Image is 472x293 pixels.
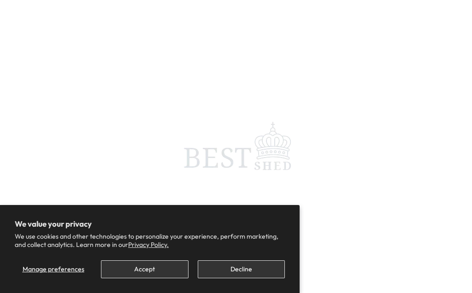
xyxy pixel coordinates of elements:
[15,260,92,278] button: Manage preferences
[198,260,285,278] button: Decline
[101,260,188,278] button: Accept
[23,265,84,273] span: Manage preferences
[128,240,169,249] a: Privacy Policy.
[15,220,285,228] h2: We value your privacy
[15,232,285,249] p: We use cookies and other technologies to personalize your experience, perform marketing, and coll...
